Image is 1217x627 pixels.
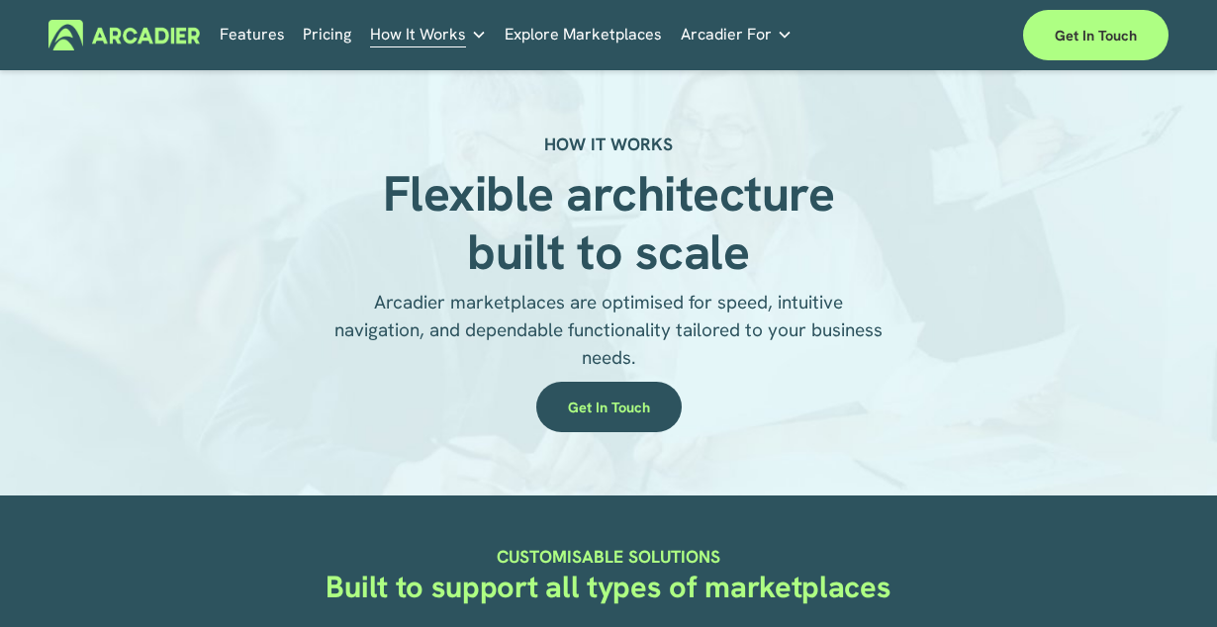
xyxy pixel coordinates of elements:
a: Get in touch [1023,10,1169,60]
a: Explore Marketplaces [505,20,662,50]
strong: HOW IT WORKS [544,134,673,155]
strong: CUSTOMISABLE SOLUTIONS [497,546,720,568]
strong: Built to support all types of marketplaces [326,567,890,606]
a: folder dropdown [370,20,487,50]
span: Arcadier For [681,21,772,48]
span: Arcadier marketplaces are optimised for speed, intuitive navigation, and dependable functionality... [334,290,888,370]
a: folder dropdown [681,20,793,50]
a: Get in touch [536,382,682,432]
a: Features [220,20,285,50]
a: Pricing [303,20,351,50]
span: How It Works [370,21,466,48]
img: Arcadier [48,20,200,50]
strong: Flexible architecture built to scale [383,161,847,284]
